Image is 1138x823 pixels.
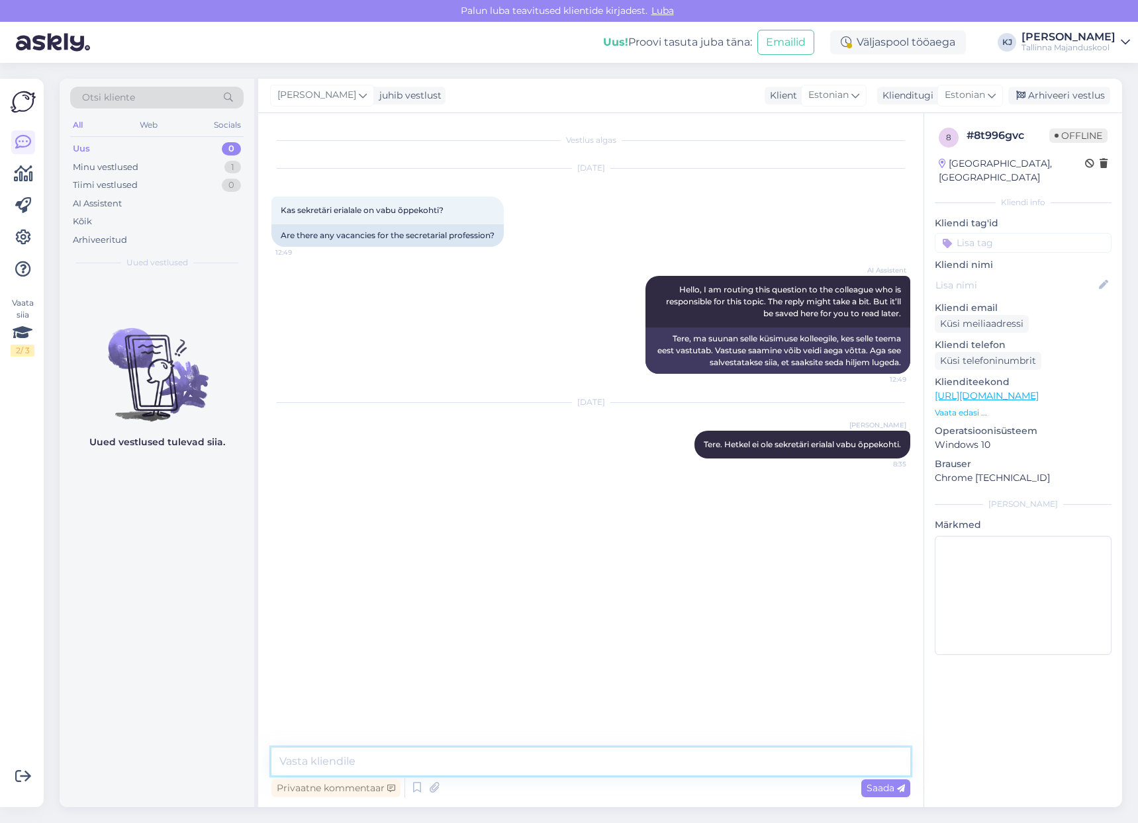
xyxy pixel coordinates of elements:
[224,161,241,174] div: 1
[1021,32,1130,53] a: [PERSON_NAME]Tallinna Majanduskool
[935,375,1112,389] p: Klienditeekond
[935,233,1112,253] input: Lisa tag
[60,304,254,423] img: No chats
[765,89,797,103] div: Klient
[857,459,906,469] span: 8:35
[967,128,1049,144] div: # 8t996gvc
[11,345,34,357] div: 2 / 3
[808,88,849,103] span: Estonian
[271,224,504,247] div: Are there any vacancies for the secretarial profession?
[857,374,906,384] span: 12:49
[603,36,628,48] b: Uus!
[1021,32,1115,42] div: [PERSON_NAME]
[374,89,442,103] div: juhib vestlust
[849,420,906,430] span: [PERSON_NAME]
[935,315,1029,333] div: Küsi meiliaadressi
[945,88,985,103] span: Estonian
[757,30,814,55] button: Emailid
[281,205,444,215] span: Kas sekretäri erialale on vabu õppekohti?
[271,162,910,174] div: [DATE]
[935,457,1112,471] p: Brauser
[935,278,1096,292] input: Lisa nimi
[126,257,188,269] span: Uued vestlused
[211,116,244,134] div: Socials
[89,435,225,449] p: Uued vestlused tulevad siia.
[137,116,160,134] div: Web
[277,88,356,103] span: [PERSON_NAME]
[830,30,966,54] div: Väljaspool tööaega
[857,265,906,275] span: AI Assistent
[935,352,1041,370] div: Küsi telefoninumbrit
[222,179,241,192] div: 0
[73,234,127,247] div: Arhiveeritud
[935,390,1039,402] a: [URL][DOMAIN_NAME]
[82,91,135,105] span: Otsi kliente
[946,132,951,142] span: 8
[73,215,92,228] div: Kõik
[11,297,34,357] div: Vaata siia
[1049,128,1108,143] span: Offline
[11,89,36,114] img: Askly Logo
[935,196,1112,208] div: Kliendi info
[935,518,1112,532] p: Märkmed
[867,782,905,794] span: Saada
[704,439,901,449] span: Tere. Hetkel ei ole sekretäri erialal vabu õppekohti.
[73,161,138,174] div: Minu vestlused
[1008,87,1110,105] div: Arhiveeri vestlus
[275,247,325,257] span: 12:49
[666,284,903,318] span: Hello, I am routing this question to the colleague who is responsible for this topic. The reply m...
[935,338,1112,352] p: Kliendi telefon
[935,407,1112,419] p: Vaata edasi ...
[998,33,1016,52] div: KJ
[935,258,1112,272] p: Kliendi nimi
[1021,42,1115,53] div: Tallinna Majanduskool
[935,301,1112,315] p: Kliendi email
[877,89,933,103] div: Klienditugi
[271,396,910,408] div: [DATE]
[73,197,122,210] div: AI Assistent
[645,327,910,374] div: Tere, ma suunan selle küsimuse kolleegile, kes selle teema eest vastutab. Vastuse saamine võib ve...
[271,779,401,797] div: Privaatne kommentaar
[935,498,1112,510] div: [PERSON_NAME]
[73,142,90,155] div: Uus
[939,157,1085,185] div: [GEOGRAPHIC_DATA], [GEOGRAPHIC_DATA]
[647,5,678,17] span: Luba
[935,438,1112,452] p: Windows 10
[222,142,241,155] div: 0
[70,116,85,134] div: All
[935,424,1112,438] p: Operatsioonisüsteem
[73,179,138,192] div: Tiimi vestlused
[935,216,1112,230] p: Kliendi tag'id
[603,34,752,50] div: Proovi tasuta juba täna:
[271,134,910,146] div: Vestlus algas
[935,471,1112,485] p: Chrome [TECHNICAL_ID]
